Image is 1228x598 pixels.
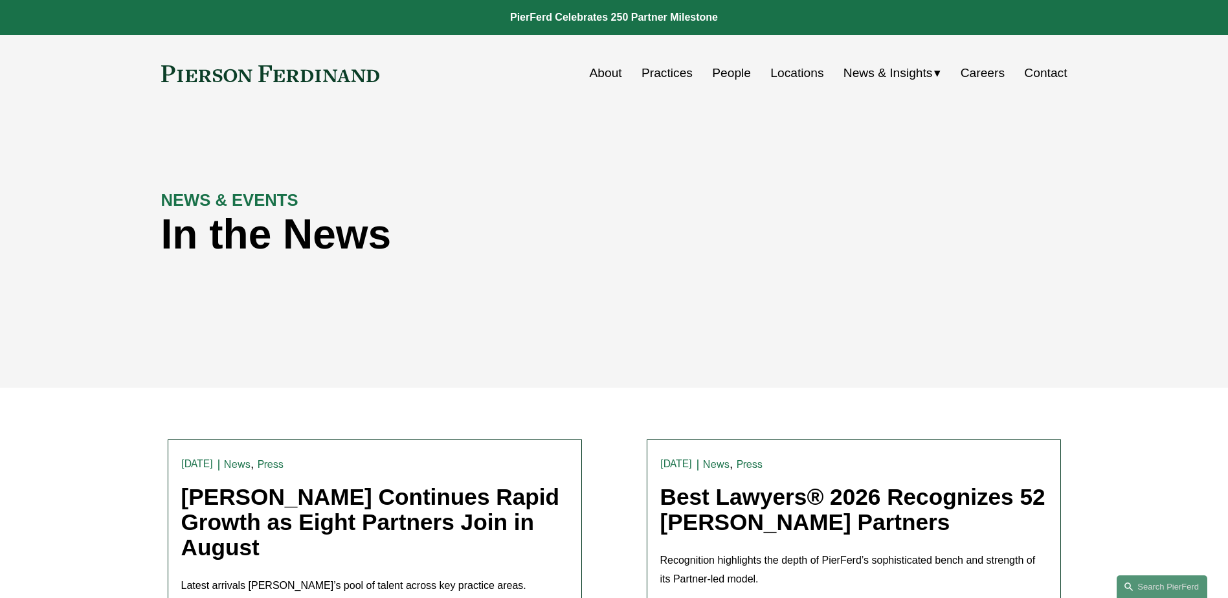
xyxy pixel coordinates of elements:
[224,458,251,471] a: News
[1024,61,1067,85] a: Contact
[843,62,933,85] span: News & Insights
[737,458,763,471] a: Press
[660,459,693,469] time: [DATE]
[590,61,622,85] a: About
[181,484,560,559] a: [PERSON_NAME] Continues Rapid Growth as Eight Partners Join in August
[642,61,693,85] a: Practices
[251,457,254,471] span: ,
[770,61,823,85] a: Locations
[660,484,1045,535] a: Best Lawyers® 2026 Recognizes 52 [PERSON_NAME] Partners
[961,61,1005,85] a: Careers
[703,458,730,471] a: News
[258,458,284,471] a: Press
[843,61,941,85] a: folder dropdown
[730,457,733,471] span: ,
[181,459,214,469] time: [DATE]
[161,211,841,258] h1: In the News
[161,191,298,209] strong: NEWS & EVENTS
[1117,575,1207,598] a: Search this site
[660,551,1047,589] p: Recognition highlights the depth of PierFerd’s sophisticated bench and strength of its Partner-le...
[181,577,568,595] p: Latest arrivals [PERSON_NAME]’s pool of talent across key practice areas.
[712,61,751,85] a: People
